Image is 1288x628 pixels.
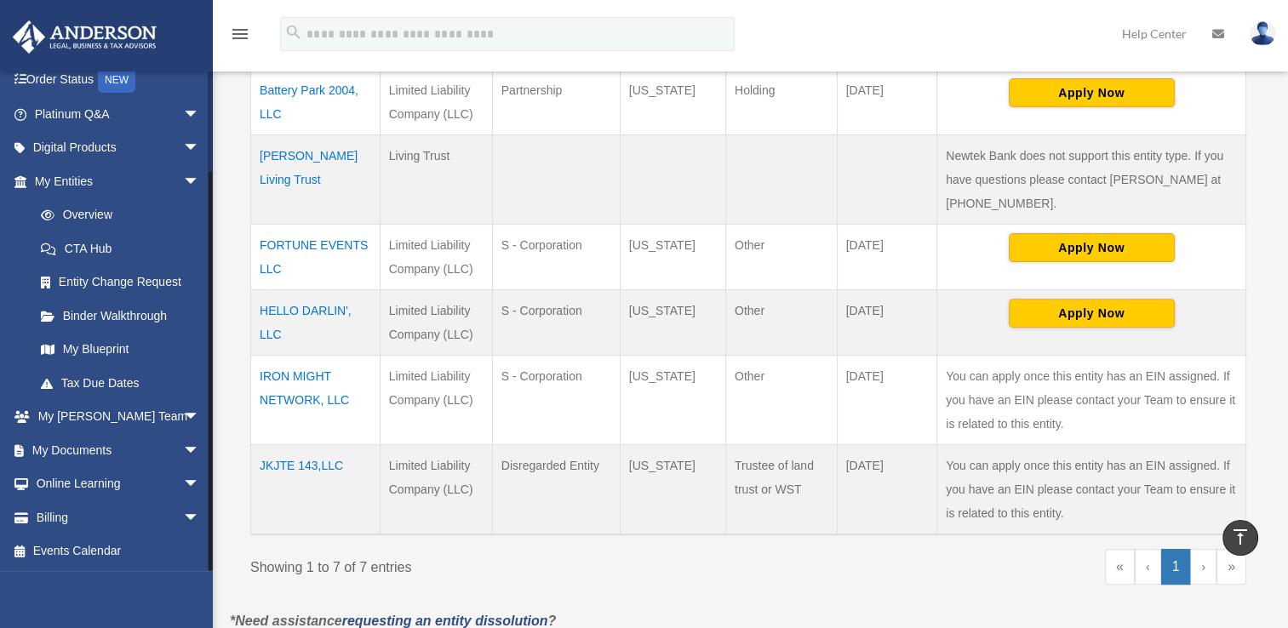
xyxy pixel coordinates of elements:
button: Apply Now [1009,78,1175,107]
i: menu [230,24,250,44]
i: vertical_align_top [1230,527,1251,547]
td: [US_STATE] [620,289,725,355]
td: [DATE] [837,69,937,134]
td: Disregarded Entity [492,444,620,534]
span: arrow_drop_down [183,433,217,468]
td: [US_STATE] [620,224,725,289]
td: S - Corporation [492,224,620,289]
em: *Need assistance ? [230,614,556,628]
td: [DATE] [837,224,937,289]
a: My Documentsarrow_drop_down [12,433,226,467]
button: Apply Now [1009,299,1175,328]
span: arrow_drop_down [183,400,217,435]
a: Binder Walkthrough [24,299,217,333]
div: Showing 1 to 7 of 7 entries [250,549,736,579]
a: Digital Productsarrow_drop_down [12,131,226,165]
span: arrow_drop_down [183,500,217,535]
a: My Entitiesarrow_drop_down [12,164,217,198]
a: requesting an entity dissolution [342,614,548,628]
td: Limited Liability Company (LLC) [380,69,492,134]
td: IRON MIGHT NETWORK, LLC [251,355,381,444]
a: Order StatusNEW [12,63,226,98]
span: arrow_drop_down [183,131,217,166]
a: Platinum Q&Aarrow_drop_down [12,97,226,131]
img: Anderson Advisors Platinum Portal [8,20,162,54]
a: Overview [24,198,209,232]
td: [US_STATE] [620,444,725,534]
td: S - Corporation [492,355,620,444]
td: Other [725,355,837,444]
td: [PERSON_NAME] Living Trust [251,134,381,224]
a: CTA Hub [24,231,217,265]
td: You can apply once this entity has an EIN assigned. If you have an EIN please contact your Team t... [937,355,1246,444]
a: Tax Due Dates [24,366,217,400]
td: Limited Liability Company (LLC) [380,289,492,355]
a: My [PERSON_NAME] Teamarrow_drop_down [12,400,226,434]
td: Newtek Bank does not support this entity type. If you have questions please contact [PERSON_NAME]... [937,134,1246,224]
td: Holding [725,69,837,134]
td: [DATE] [837,289,937,355]
td: HELLO DARLIN', LLC [251,289,381,355]
td: Battery Park 2004, LLC [251,69,381,134]
td: [DATE] [837,444,937,534]
span: arrow_drop_down [183,164,217,199]
td: Limited Liability Company (LLC) [380,224,492,289]
a: Online Learningarrow_drop_down [12,467,226,501]
td: Limited Liability Company (LLC) [380,355,492,444]
td: Living Trust [380,134,492,224]
a: vertical_align_top [1222,520,1258,556]
td: JKJTE 143,LLC [251,444,381,534]
td: Limited Liability Company (LLC) [380,444,492,534]
td: [US_STATE] [620,69,725,134]
a: Entity Change Request [24,265,217,300]
a: My Blueprint [24,333,217,367]
i: search [284,23,303,42]
td: You can apply once this entity has an EIN assigned. If you have an EIN please contact your Team t... [937,444,1246,534]
td: Other [725,224,837,289]
td: [DATE] [837,355,937,444]
td: Other [725,289,837,355]
a: First [1105,549,1135,585]
td: Partnership [492,69,620,134]
button: Apply Now [1009,233,1175,262]
td: S - Corporation [492,289,620,355]
a: Events Calendar [12,534,226,568]
span: arrow_drop_down [183,97,217,132]
div: NEW [98,67,135,93]
td: Trustee of land trust or WST [725,444,837,534]
td: [US_STATE] [620,355,725,444]
img: User Pic [1250,21,1275,46]
a: menu [230,30,250,44]
span: arrow_drop_down [183,467,217,502]
td: FORTUNE EVENTS LLC [251,224,381,289]
a: Billingarrow_drop_down [12,500,226,534]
